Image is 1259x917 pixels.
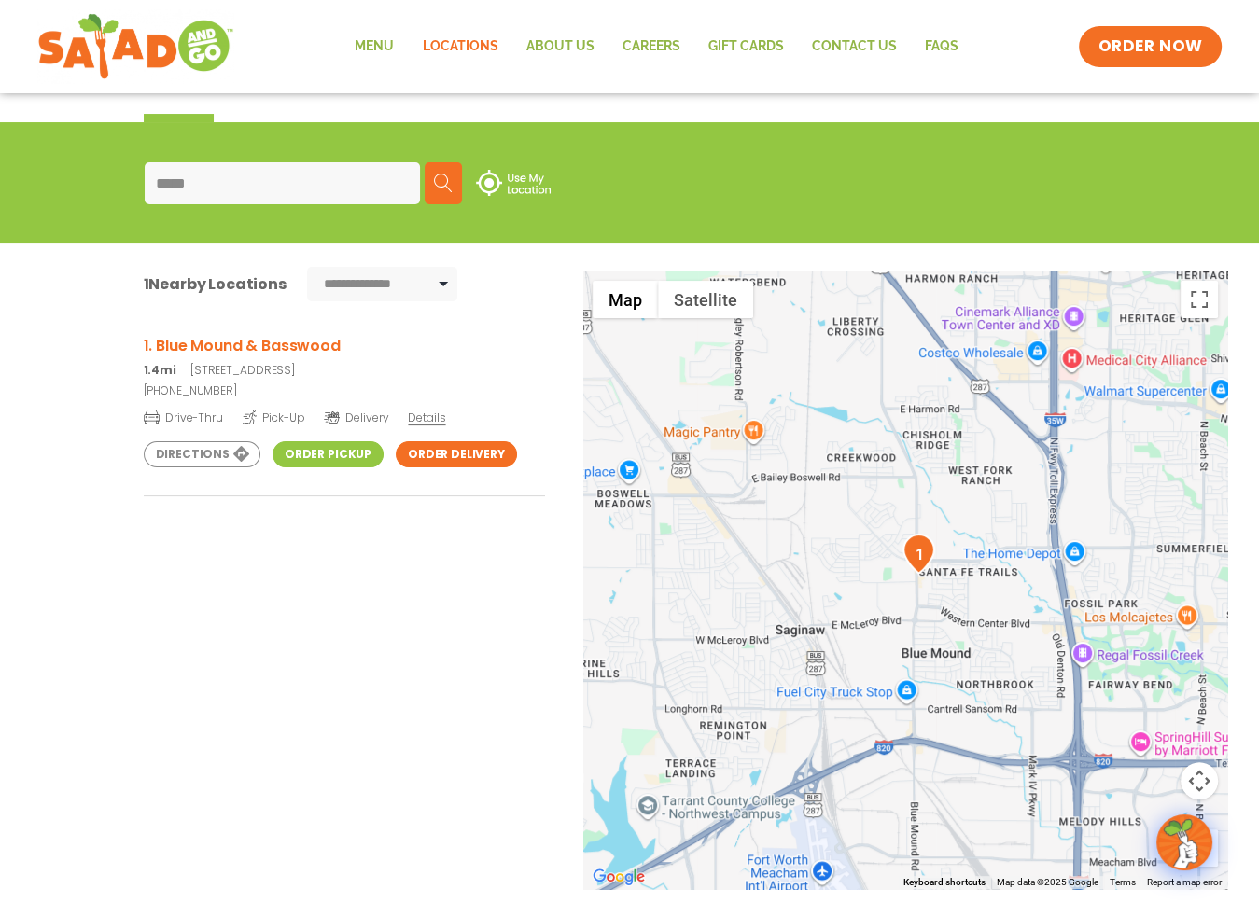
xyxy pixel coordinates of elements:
a: Locations [408,25,511,68]
a: [PHONE_NUMBER] [144,382,545,399]
p: [STREET_ADDRESS] [144,362,545,379]
a: GIFT CARDS [693,25,797,68]
div: 1 [902,534,935,574]
a: Careers [608,25,693,68]
img: wpChatIcon [1158,816,1210,868]
a: Report a map error [1147,877,1222,887]
a: ORDER NOW [1079,26,1221,67]
h3: 1. Blue Mound & Basswood [144,334,545,357]
button: Show satellite imagery [658,281,753,318]
img: use-location.svg [476,170,551,196]
strong: 1.4mi [144,362,176,378]
button: Map camera controls [1181,762,1218,799]
img: Google [588,865,650,889]
span: Pick-Up [243,408,305,426]
a: Menu [341,25,408,68]
span: 1 [144,273,149,295]
span: Delivery [324,410,388,426]
a: About Us [511,25,608,68]
span: Map data ©2025 Google [997,877,1098,887]
a: Order Delivery [396,441,517,467]
nav: Menu [341,25,972,68]
img: new-SAG-logo-768×292 [37,9,234,84]
button: Show street map [593,281,658,318]
a: Directions [144,441,260,467]
span: Drive-Thru [144,408,223,426]
a: Order Pickup [273,441,384,467]
button: Keyboard shortcuts [903,876,986,889]
div: Nearby Locations [144,272,287,296]
img: search.svg [434,174,453,192]
a: Drive-Thru Pick-Up Delivery Details [144,403,545,426]
a: Contact Us [797,25,910,68]
span: Details [408,410,445,425]
a: FAQs [910,25,972,68]
button: Toggle fullscreen view [1181,281,1218,318]
a: Terms (opens in new tab) [1110,877,1136,887]
a: 1. Blue Mound & Basswood 1.4mi[STREET_ADDRESS] [144,334,545,379]
a: Open this area in Google Maps (opens a new window) [588,865,650,889]
span: ORDER NOW [1098,35,1202,58]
